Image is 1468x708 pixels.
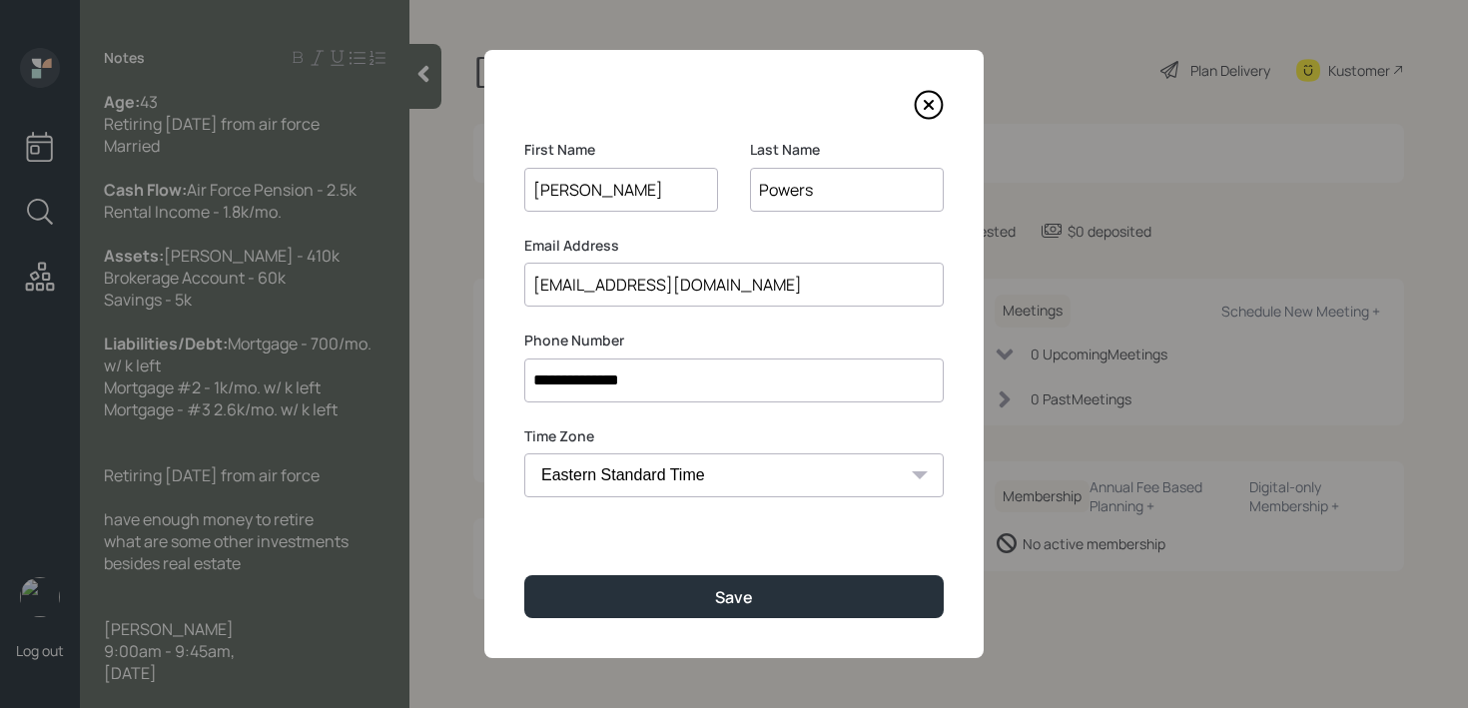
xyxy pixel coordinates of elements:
[524,575,944,618] button: Save
[715,586,753,608] div: Save
[524,140,718,160] label: First Name
[750,140,944,160] label: Last Name
[524,331,944,351] label: Phone Number
[524,236,944,256] label: Email Address
[524,426,944,446] label: Time Zone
